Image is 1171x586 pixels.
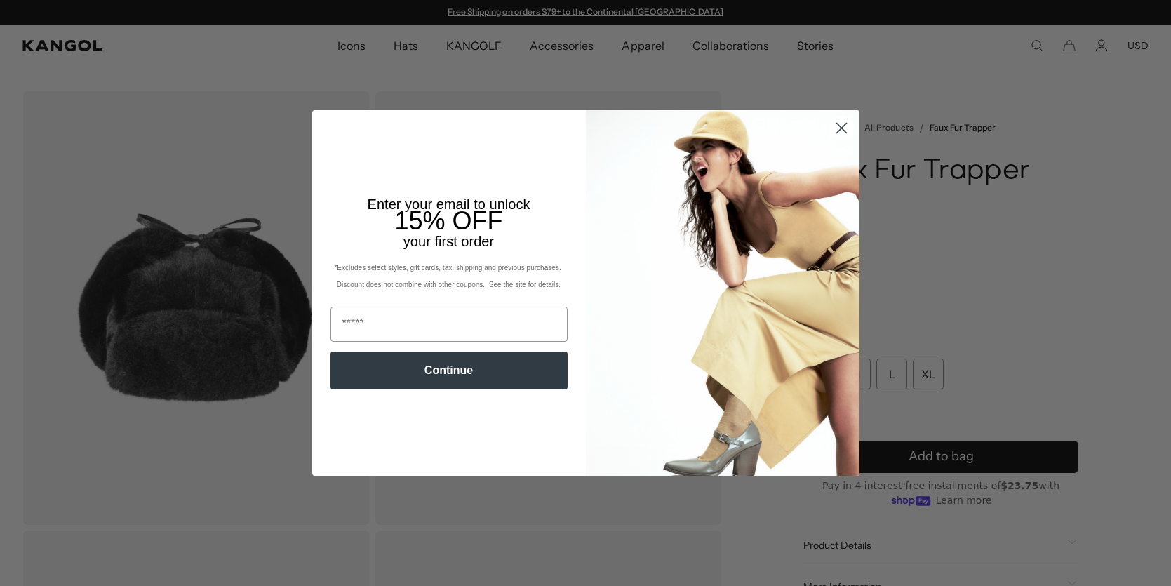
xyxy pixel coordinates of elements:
[334,264,563,288] span: *Excludes select styles, gift cards, tax, shipping and previous purchases. Discount does not comb...
[330,307,568,342] input: Email
[394,206,502,235] span: 15% OFF
[330,352,568,389] button: Continue
[829,116,854,140] button: Close dialog
[368,197,530,212] span: Enter your email to unlock
[586,110,859,475] img: 93be19ad-e773-4382-80b9-c9d740c9197f.jpeg
[403,234,494,249] span: your first order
